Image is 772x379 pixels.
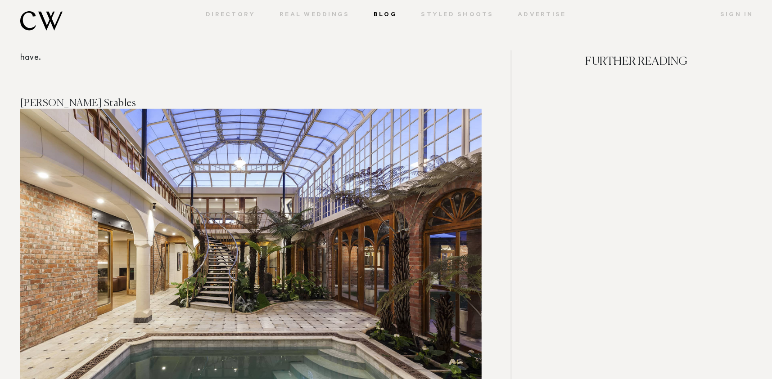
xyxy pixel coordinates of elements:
a: Directory [194,11,268,19]
h4: FURTHER READING [521,54,752,101]
span: A soft, romantic garden with a private residence creates a pleasant ambience at this luxury weddi... [20,7,477,62]
a: Blog [361,11,409,19]
img: monogram.svg [20,11,63,31]
a: Real Weddings [267,11,361,19]
a: Styled Shoots [409,11,506,19]
span: [PERSON_NAME] Stables [20,98,136,108]
a: Sign In [708,11,754,19]
a: Advertise [506,11,578,19]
